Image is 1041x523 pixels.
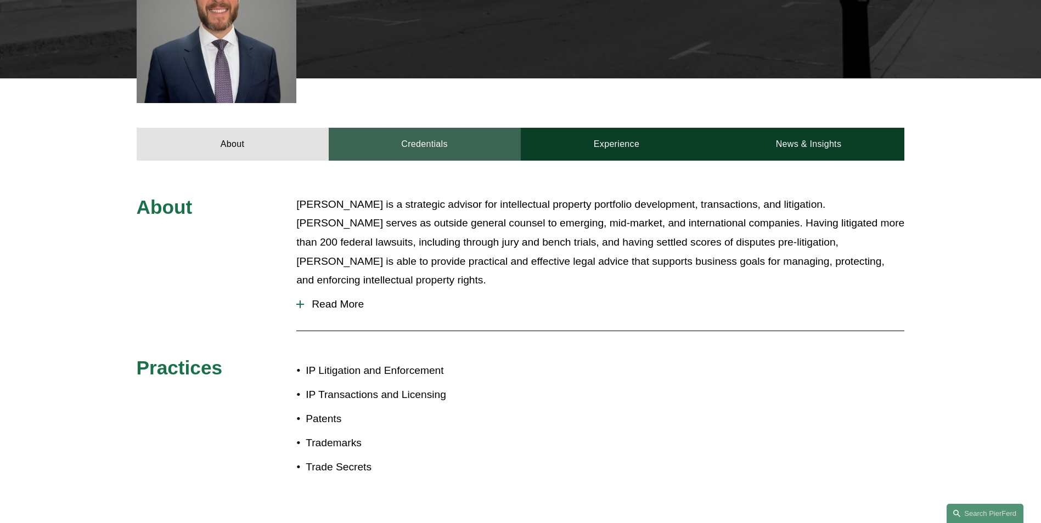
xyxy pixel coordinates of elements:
[306,458,520,477] p: Trade Secrets
[947,504,1023,523] a: Search this site
[306,361,520,380] p: IP Litigation and Enforcement
[306,385,520,405] p: IP Transactions and Licensing
[306,434,520,453] p: Trademarks
[329,128,521,161] a: Credentials
[137,357,223,378] span: Practices
[306,410,520,429] p: Patents
[304,298,904,310] span: Read More
[137,128,329,161] a: About
[521,128,713,161] a: Experience
[296,290,904,319] button: Read More
[296,195,904,290] p: [PERSON_NAME] is a strategic advisor for intellectual property portfolio development, transaction...
[712,128,904,161] a: News & Insights
[137,196,193,218] span: About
